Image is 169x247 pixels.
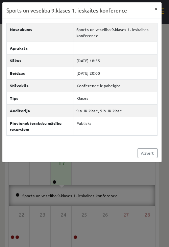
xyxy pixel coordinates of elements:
th: Stāvoklis [7,79,73,92]
td: 9.a JK klase, 9.b JK klase [73,104,157,117]
td: Klases [73,92,157,104]
td: [DATE] 20:00 [73,67,157,79]
th: Tips [7,92,73,104]
th: Auditorija [7,104,73,117]
td: [DATE] 18:55 [73,54,157,67]
h3: Sports un veselība 9.klases 1. ieskaites konference [6,6,127,15]
a: Aizvērt [138,148,158,158]
th: Pievienot ierakstu mācību resursiem [7,117,73,135]
td: Publisks [73,117,157,135]
th: Beidzas [7,67,73,79]
th: Apraksts [7,42,73,54]
td: Konference ir pabeigta [73,79,157,92]
td: Sports un veselība 9.klases 1. ieskaites konference [73,23,157,42]
th: Nosaukums [7,23,73,42]
th: Sākas [7,54,73,67]
button: × [151,2,162,15]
